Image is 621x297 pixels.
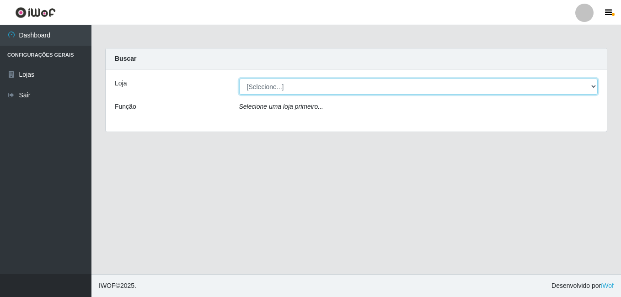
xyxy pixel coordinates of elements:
[551,281,614,291] span: Desenvolvido por
[115,55,136,62] strong: Buscar
[601,282,614,289] a: iWof
[15,7,56,18] img: CoreUI Logo
[99,282,116,289] span: IWOF
[99,281,136,291] span: © 2025 .
[115,79,127,88] label: Loja
[115,102,136,111] label: Função
[239,103,323,110] i: Selecione uma loja primeiro...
